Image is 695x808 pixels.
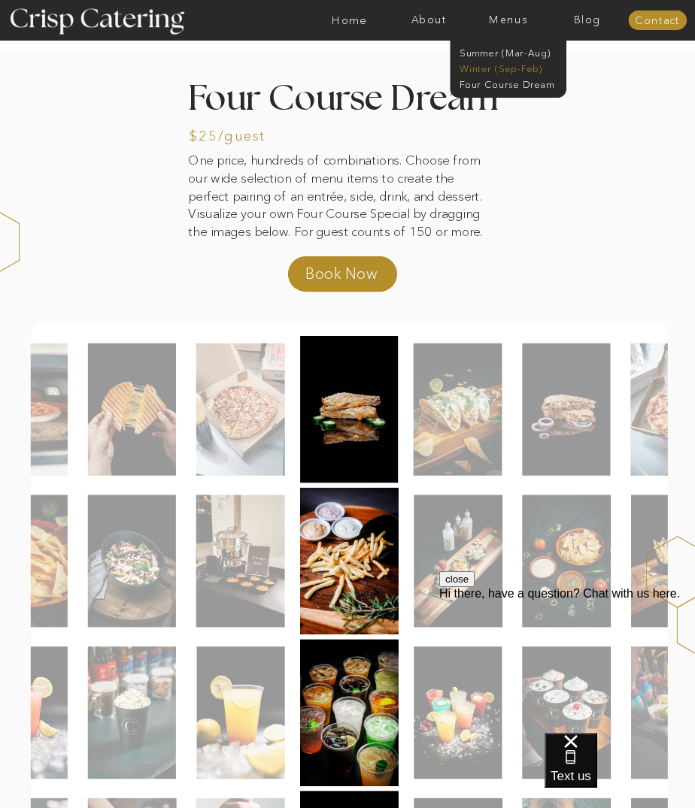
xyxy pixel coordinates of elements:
iframe: podium webchat widget bubble [545,733,695,808]
h2: Four Course Dream [188,82,507,121]
a: Blog [548,14,627,26]
h3: $25/guest [190,129,286,146]
a: Menus [469,14,548,26]
a: Book Now [305,263,408,291]
a: Home [310,14,389,26]
a: Summer (Mar-Aug) [460,47,563,58]
a: Contact [628,15,687,26]
iframe: podium webchat widget prompt [439,571,695,752]
a: About [389,14,468,26]
a: Winter (Sep-Feb) [460,62,554,74]
p: One price, hundreds of combinations. Choose from our wide selection of menu items to create the p... [188,152,496,226]
a: Four Course Dream [460,78,563,89]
